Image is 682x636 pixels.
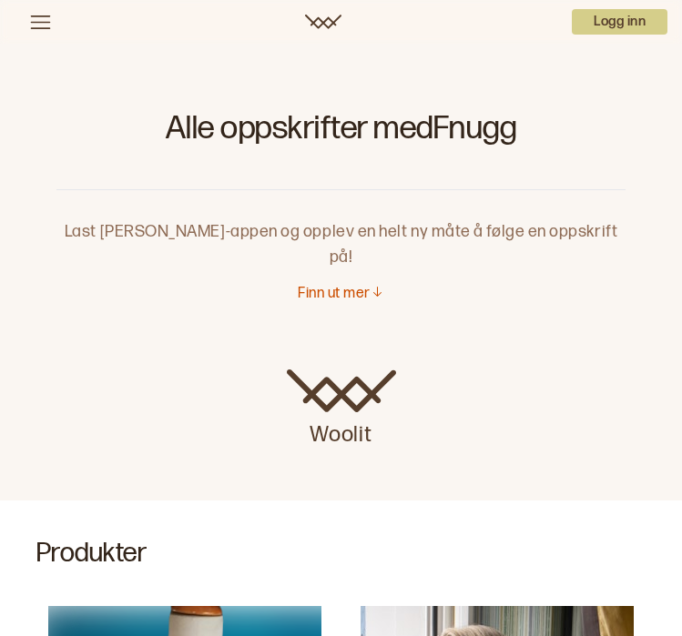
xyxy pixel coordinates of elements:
p: Finn ut mer [298,285,370,304]
button: Finn ut mer [298,285,383,304]
h1: Alle oppskrifter med Fnugg [56,109,625,160]
p: Logg inn [572,9,667,35]
button: User dropdown [572,9,667,35]
img: Woolit [287,369,396,413]
p: Last [PERSON_NAME]-appen og opplev en helt ny måte å følge en oppskrift på! [56,190,625,270]
a: Woolit [305,15,341,29]
p: Woolit [287,413,396,449]
a: Woolit [287,369,396,449]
